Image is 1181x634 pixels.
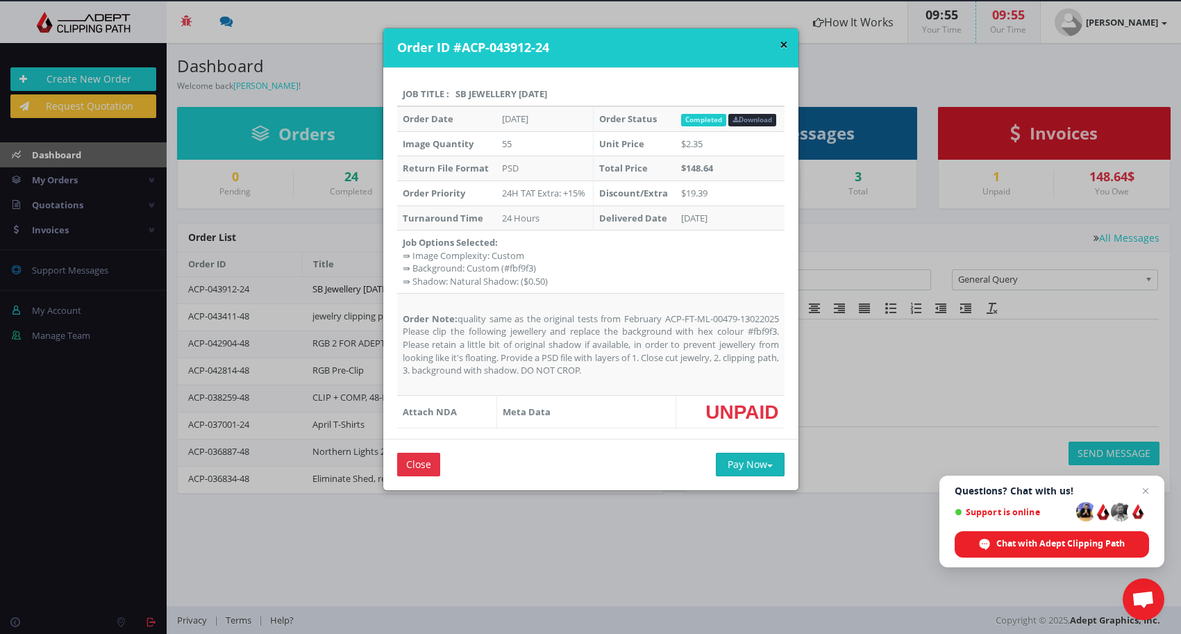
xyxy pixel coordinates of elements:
[676,206,784,231] td: [DATE]
[403,162,489,174] strong: Return File Format
[599,187,668,199] strong: Discount/Extra
[496,156,594,181] td: PSD
[502,137,512,150] span: 55
[599,162,648,174] strong: Total Price
[599,112,657,125] strong: Order Status
[403,406,457,418] strong: Attach NDA
[716,453,785,476] button: Pay Now
[403,236,498,249] strong: Job Options Selected:
[496,181,594,206] td: 24H TAT Extra: +15%
[676,181,784,206] td: $19.39
[397,294,785,396] td: quality same as the original tests from February ACP-FT-ML-00479-13022025 Please clip the followi...
[1123,578,1164,620] div: Open chat
[1137,483,1154,499] span: Close chat
[403,187,465,199] strong: Order Priority
[996,537,1125,550] span: Chat with Adept Clipping Path
[397,39,788,57] h4: Order ID #ACP-043912-24
[955,507,1071,517] span: Support is online
[681,162,713,174] strong: $148.64
[599,212,667,224] strong: Delivered Date
[496,106,594,131] td: [DATE]
[403,212,483,224] strong: Turnaround Time
[403,137,474,150] strong: Image Quantity
[397,453,440,476] input: Close
[681,114,726,126] span: Completed
[403,112,453,125] strong: Order Date
[397,82,785,107] th: Job Title : SB Jewellery [DATE]
[955,531,1149,558] div: Chat with Adept Clipping Path
[955,485,1149,497] span: Questions? Chat with us!
[599,137,644,150] strong: Unit Price
[705,401,778,422] span: UNPAID
[403,312,458,325] strong: Order Note:
[496,206,594,231] td: 24 Hours
[397,231,785,294] td: ⇛ Image Complexity: Custom ⇛ Background: Custom (#fbf9f3) ⇛ Shadow: Natural Shadow: ($0.50)
[780,37,788,52] button: ×
[503,406,551,418] strong: Meta Data
[728,114,776,126] a: Download
[676,131,784,156] td: $2.35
